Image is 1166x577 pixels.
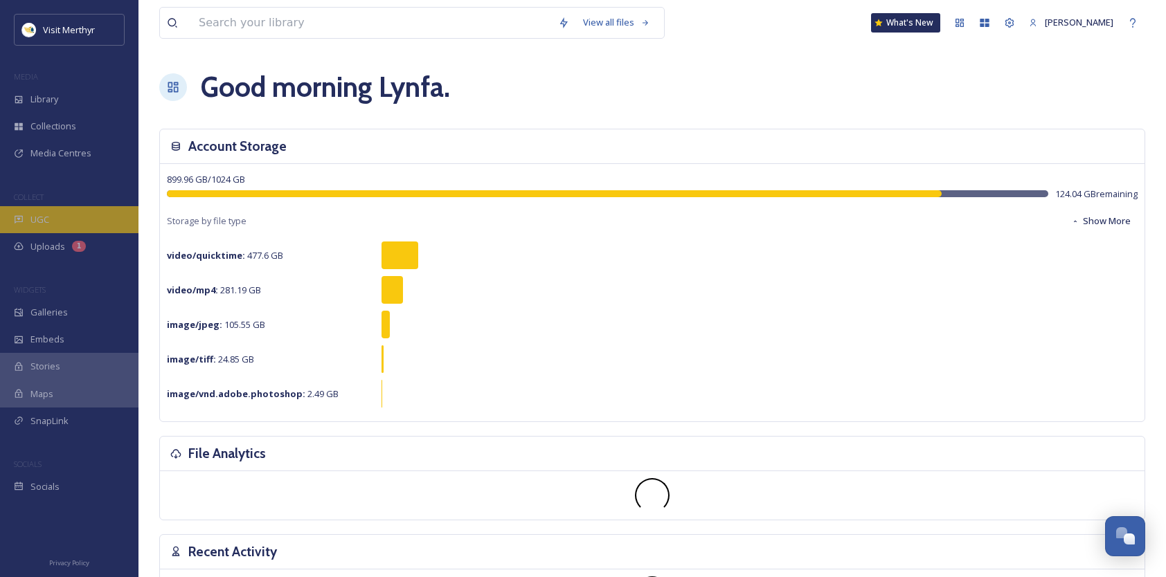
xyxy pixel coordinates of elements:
span: Media Centres [30,147,91,160]
a: Privacy Policy [49,553,89,570]
a: [PERSON_NAME] [1022,9,1120,36]
div: 1 [72,241,86,252]
span: Privacy Policy [49,558,89,567]
span: Galleries [30,306,68,319]
span: 24.85 GB [167,353,254,365]
span: Maps [30,387,53,401]
span: 281.19 GB [167,284,261,296]
button: Open Chat [1105,516,1145,556]
span: 477.6 GB [167,249,283,262]
img: download.jpeg [22,23,36,37]
span: WIDGETS [14,284,46,295]
span: 899.96 GB / 1024 GB [167,173,245,185]
span: SOCIALS [14,459,42,469]
span: UGC [30,213,49,226]
h3: Recent Activity [188,542,277,562]
span: Embeds [30,333,64,346]
span: SnapLink [30,414,69,428]
span: Library [30,93,58,106]
h3: File Analytics [188,443,266,464]
a: What's New [871,13,940,33]
span: [PERSON_NAME] [1045,16,1113,28]
span: 124.04 GB remaining [1055,187,1138,201]
strong: video/quicktime : [167,249,245,262]
strong: video/mp4 : [167,284,218,296]
strong: image/jpeg : [167,318,222,331]
span: 105.55 GB [167,318,265,331]
span: Socials [30,480,60,493]
span: Collections [30,120,76,133]
strong: image/tiff : [167,353,216,365]
strong: image/vnd.adobe.photoshop : [167,387,305,400]
span: Visit Merthyr [43,24,95,36]
h3: Account Storage [188,136,287,156]
h1: Good morning Lynfa . [201,66,450,108]
span: Uploads [30,240,65,253]
input: Search your library [192,8,551,38]
span: COLLECT [14,192,44,202]
span: 2.49 GB [167,387,339,400]
span: MEDIA [14,71,38,82]
span: Storage by file type [167,214,246,228]
button: Show More [1064,208,1138,235]
a: View all files [576,9,657,36]
span: Stories [30,360,60,373]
